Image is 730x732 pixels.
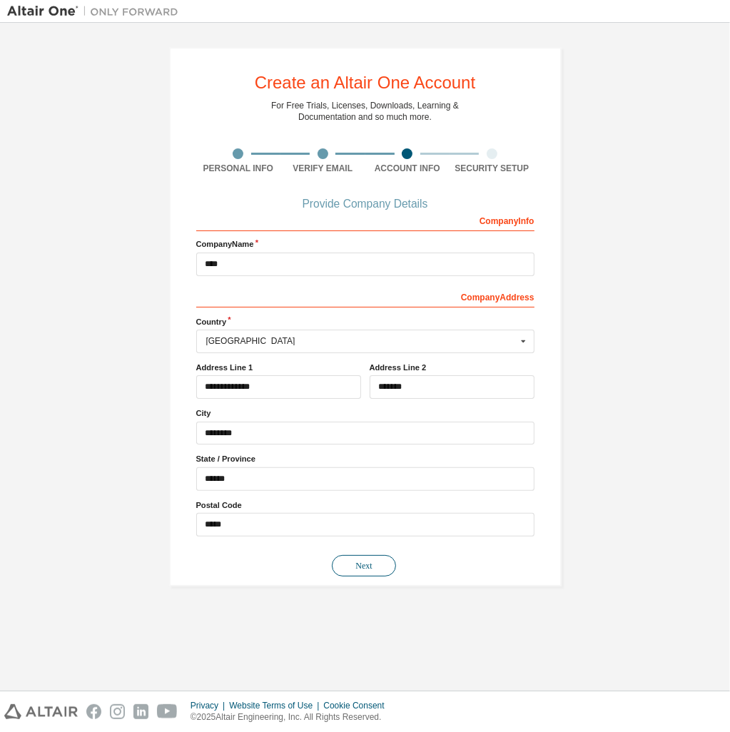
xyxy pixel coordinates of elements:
div: Verify Email [280,163,365,174]
img: altair_logo.svg [4,704,78,719]
div: [GEOGRAPHIC_DATA] [206,337,517,345]
div: Personal Info [196,163,281,174]
img: instagram.svg [110,704,125,719]
div: Account Info [365,163,450,174]
div: Cookie Consent [323,700,392,711]
img: linkedin.svg [133,704,148,719]
div: Privacy [191,700,229,711]
img: facebook.svg [86,704,101,719]
div: Company Address [196,285,534,307]
div: Create an Altair One Account [255,74,476,91]
button: Next [332,555,396,576]
img: youtube.svg [157,704,178,719]
div: Provide Company Details [196,200,534,208]
div: Company Info [196,208,534,231]
label: Company Name [196,238,534,250]
label: Address Line 1 [196,362,361,373]
div: Website Terms of Use [229,700,323,711]
p: © 2025 Altair Engineering, Inc. All Rights Reserved. [191,711,393,723]
label: Postal Code [196,499,534,511]
div: Security Setup [450,163,534,174]
label: Country [196,316,534,327]
label: City [196,407,534,419]
label: Address Line 2 [370,362,534,373]
div: For Free Trials, Licenses, Downloads, Learning & Documentation and so much more. [271,100,459,123]
label: State / Province [196,453,534,464]
img: Altair One [7,4,186,19]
